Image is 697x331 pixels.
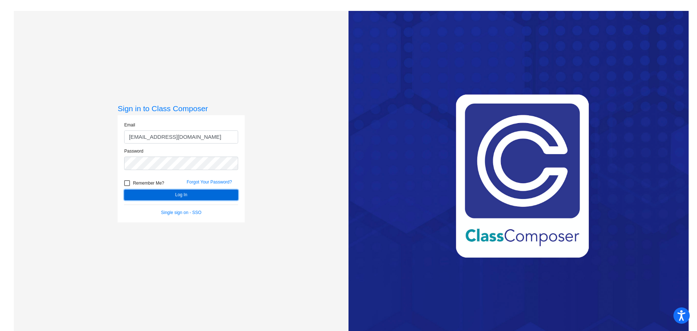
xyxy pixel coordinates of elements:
[124,148,143,154] label: Password
[124,122,135,128] label: Email
[124,190,238,200] button: Log In
[133,179,164,187] span: Remember Me?
[187,179,232,185] a: Forgot Your Password?
[161,210,201,215] a: Single sign on - SSO
[118,104,245,113] h3: Sign in to Class Composer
